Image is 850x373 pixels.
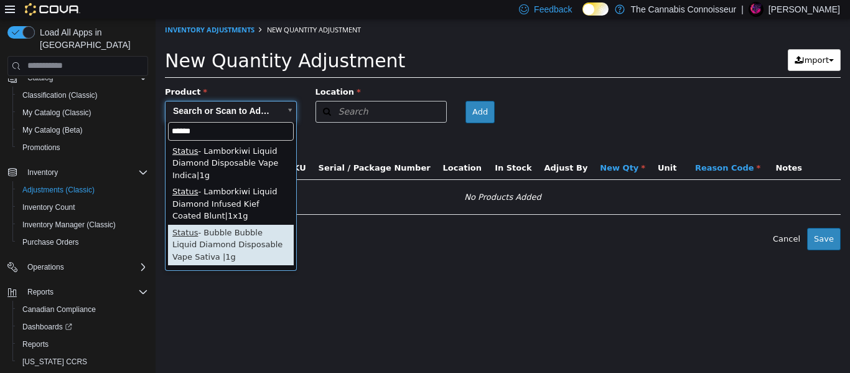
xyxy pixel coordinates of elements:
span: My Catalog (Classic) [17,105,148,120]
span: Inventory Manager (Classic) [17,217,148,232]
a: My Catalog (Beta) [17,123,88,138]
a: Inventory Manager (Classic) [17,217,121,232]
a: My Catalog (Classic) [17,105,96,120]
span: Reports [27,287,54,297]
p: The Cannabis Connoisseur [631,2,737,17]
a: Dashboards [17,319,77,334]
button: Promotions [12,139,153,156]
button: Purchase Orders [12,234,153,251]
div: - Lamborkiwi Liquid Diamond Infused Kief Coated Blunt|1x1g [12,165,138,206]
div: Tim Van Hoof [749,2,764,17]
a: Inventory Count [17,200,80,215]
span: Status [17,168,42,177]
button: Operations [2,258,153,276]
button: My Catalog (Beta) [12,121,153,139]
button: Classification (Classic) [12,87,153,104]
span: My Catalog (Beta) [22,125,83,135]
span: My Catalog (Classic) [22,108,91,118]
span: Adjustments (Classic) [17,182,148,197]
span: Reports [22,339,49,349]
span: Adjustments (Classic) [22,185,95,195]
span: Operations [27,262,64,272]
span: Status [17,209,42,219]
span: Reports [22,285,148,300]
p: | [741,2,744,17]
div: - Bubble Bubble Liquid Diamond Disposable Vape Sativa |1g [12,206,138,247]
button: My Catalog (Classic) [12,104,153,121]
img: Cova [25,3,80,16]
span: My Catalog (Beta) [17,123,148,138]
button: Inventory Count [12,199,153,216]
span: Purchase Orders [17,235,148,250]
span: Feedback [534,3,572,16]
a: Promotions [17,140,65,155]
span: Inventory Manager (Classic) [22,220,116,230]
span: Dashboards [17,319,148,334]
button: Inventory [2,164,153,181]
span: Load All Apps in [GEOGRAPHIC_DATA] [35,26,148,51]
button: Inventory [22,165,63,180]
a: Reports [17,337,54,352]
span: Purchase Orders [22,237,79,247]
span: Canadian Compliance [22,305,96,314]
a: Adjustments (Classic) [17,182,100,197]
span: Status [17,128,42,137]
input: Dark Mode [582,2,609,16]
button: Operations [22,260,69,275]
button: Canadian Compliance [12,301,153,318]
span: Canadian Compliance [17,302,148,317]
span: Inventory Count [22,202,75,212]
a: Classification (Classic) [17,88,103,103]
div: - Bubble Bubble Liquid Diamond Infused Kief Coated Blunt |1x1g [12,247,138,288]
span: Reports [17,337,148,352]
a: Canadian Compliance [17,302,101,317]
p: [PERSON_NAME] [768,2,840,17]
div: - Lamborkiwi Liquid Diamond Disposable Vape Indica|1g [12,125,138,166]
button: Reports [12,336,153,353]
span: [US_STATE] CCRS [22,357,87,367]
span: Classification (Classic) [22,90,98,100]
a: Purchase Orders [17,235,84,250]
span: Classification (Classic) [17,88,148,103]
span: Promotions [22,143,60,153]
button: Adjustments (Classic) [12,181,153,199]
span: Inventory [22,165,148,180]
a: Dashboards [12,318,153,336]
span: Operations [22,260,148,275]
button: Reports [22,285,58,300]
button: Inventory Manager (Classic) [12,216,153,234]
span: Inventory Count [17,200,148,215]
button: Reports [2,283,153,301]
span: Dashboards [22,322,72,332]
span: Inventory [27,168,58,177]
span: Promotions [17,140,148,155]
a: [US_STATE] CCRS [17,354,92,369]
button: [US_STATE] CCRS [12,353,153,371]
span: Washington CCRS [17,354,148,369]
